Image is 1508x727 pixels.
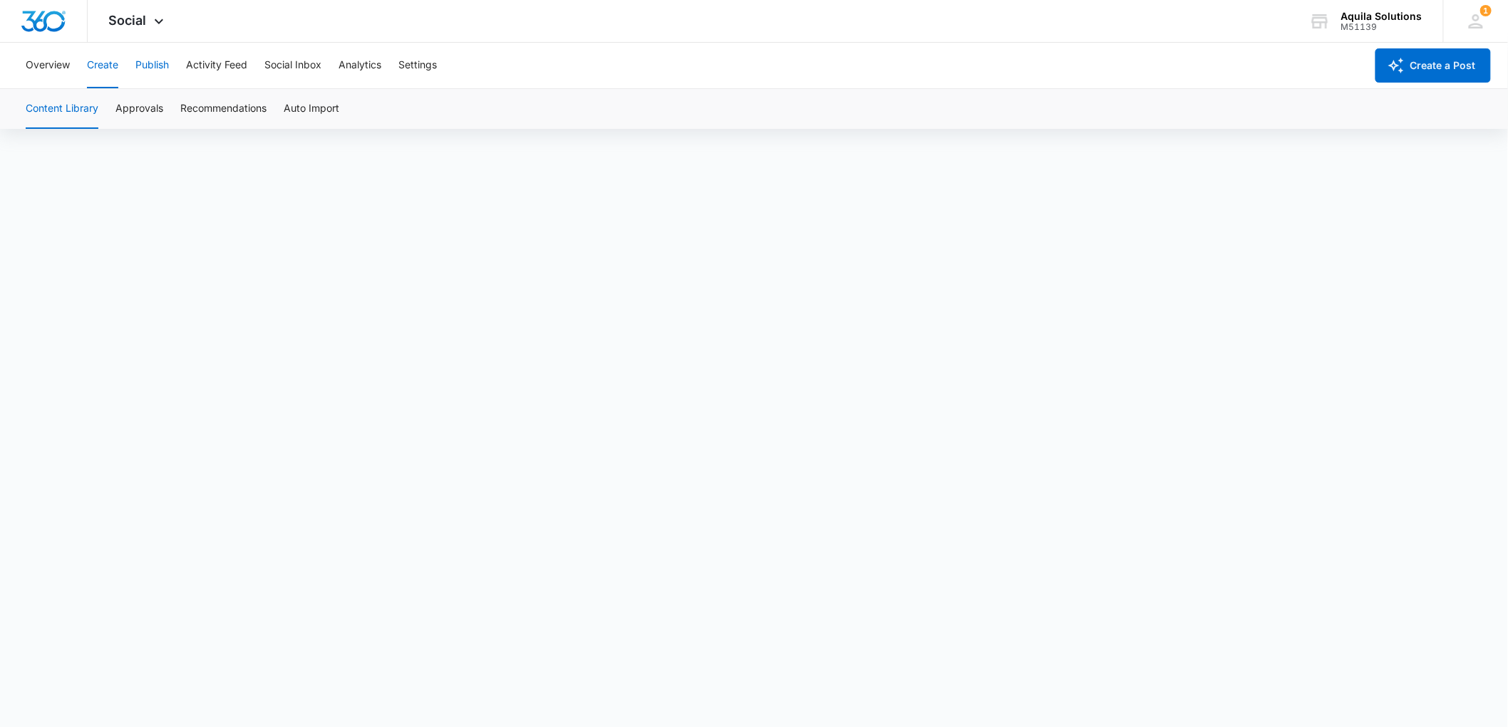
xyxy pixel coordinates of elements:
button: Create [87,43,118,88]
button: Overview [26,43,70,88]
span: 1 [1480,5,1492,16]
button: Approvals [115,89,163,129]
button: Recommendations [180,89,267,129]
div: notifications count [1480,5,1492,16]
button: Analytics [339,43,381,88]
button: Publish [135,43,169,88]
button: Create a Post [1375,48,1491,83]
button: Social Inbox [264,43,321,88]
div: account name [1341,11,1422,22]
div: account id [1341,22,1422,32]
button: Auto Import [284,89,339,129]
span: Social [109,13,147,28]
button: Settings [398,43,437,88]
button: Content Library [26,89,98,129]
button: Activity Feed [186,43,247,88]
